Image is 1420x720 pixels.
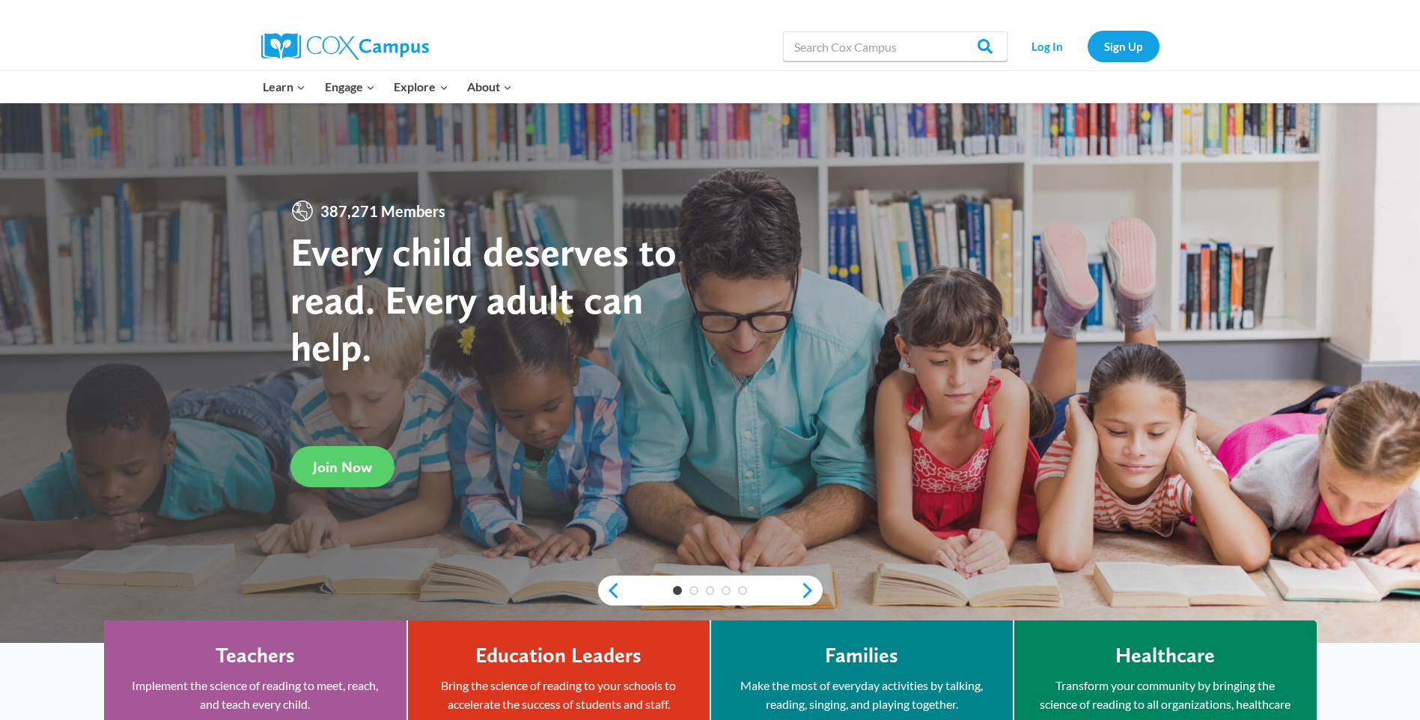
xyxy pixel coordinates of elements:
[722,586,731,595] a: 4
[290,446,394,487] a: Join Now
[800,582,823,600] a: next
[127,676,384,714] p: Implement the science of reading to meet, reach, and teach every child.
[1115,643,1215,668] h4: Healthcare
[673,586,682,595] a: 1
[783,31,1008,61] input: Search Cox Campus
[254,71,522,103] nav: Primary Navigation
[598,576,823,605] div: content slider buttons
[1088,31,1160,61] a: Sign Up
[430,676,687,714] p: Bring the science of reading to your schools to accelerate the success of students and staff.
[1015,31,1080,61] a: Log In
[734,676,990,714] p: Make the most of everyday activities by talking, reading, singing, and playing together.
[263,77,305,97] span: Learn
[825,643,898,668] h4: Families
[325,77,375,97] span: Engage
[314,199,451,223] span: 387,271 Members
[1015,31,1160,61] nav: Secondary Navigation
[290,228,677,370] strong: Every child deserves to read. Every adult can help.
[216,643,295,668] h4: Teachers
[261,33,429,60] img: Cox Campus
[689,586,698,595] a: 2
[475,643,642,668] h4: Education Leaders
[467,77,512,97] span: About
[706,586,715,595] a: 3
[598,582,621,600] a: previous
[738,586,747,595] a: 5
[394,77,448,97] span: Explore
[313,458,372,476] span: Join Now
